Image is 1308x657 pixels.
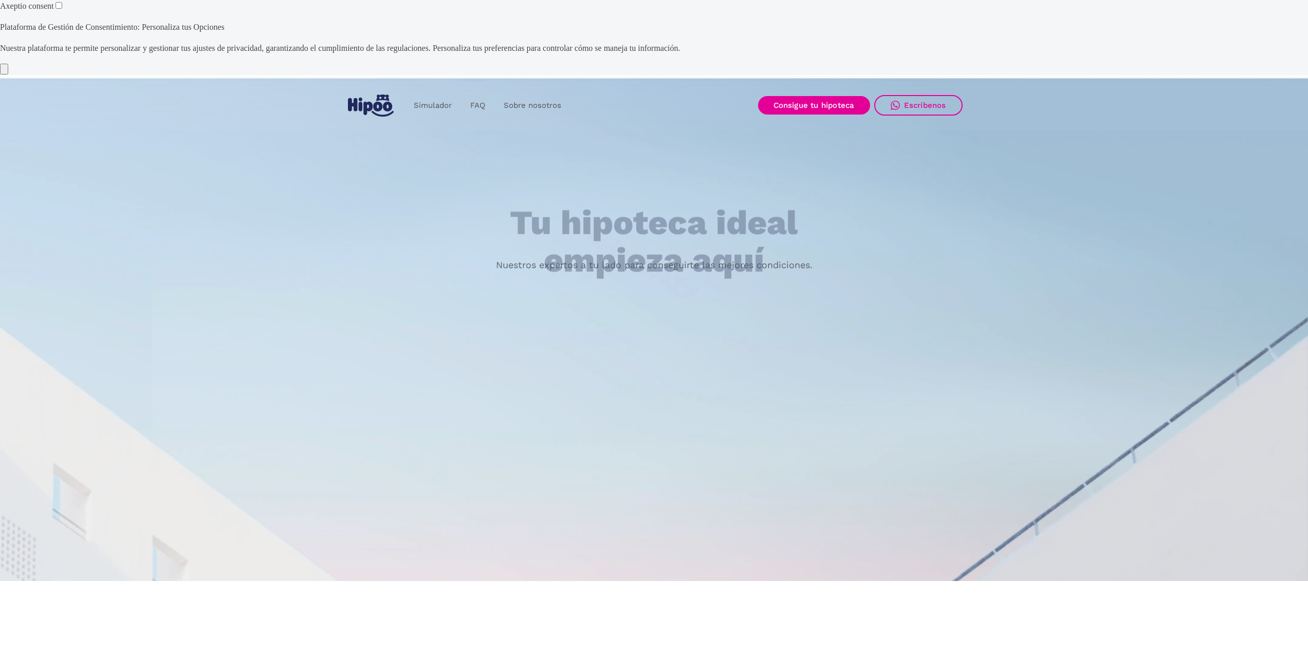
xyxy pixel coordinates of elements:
a: Simulador [404,96,461,116]
a: Sobre nosotros [494,96,570,116]
h1: Tu hipoteca ideal empieza aquí [459,204,849,278]
div: Escríbenos [904,101,946,110]
a: Escríbenos [874,95,963,116]
a: Consigue tu hipoteca [758,96,870,115]
a: home [346,90,396,121]
a: FAQ [461,96,494,116]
